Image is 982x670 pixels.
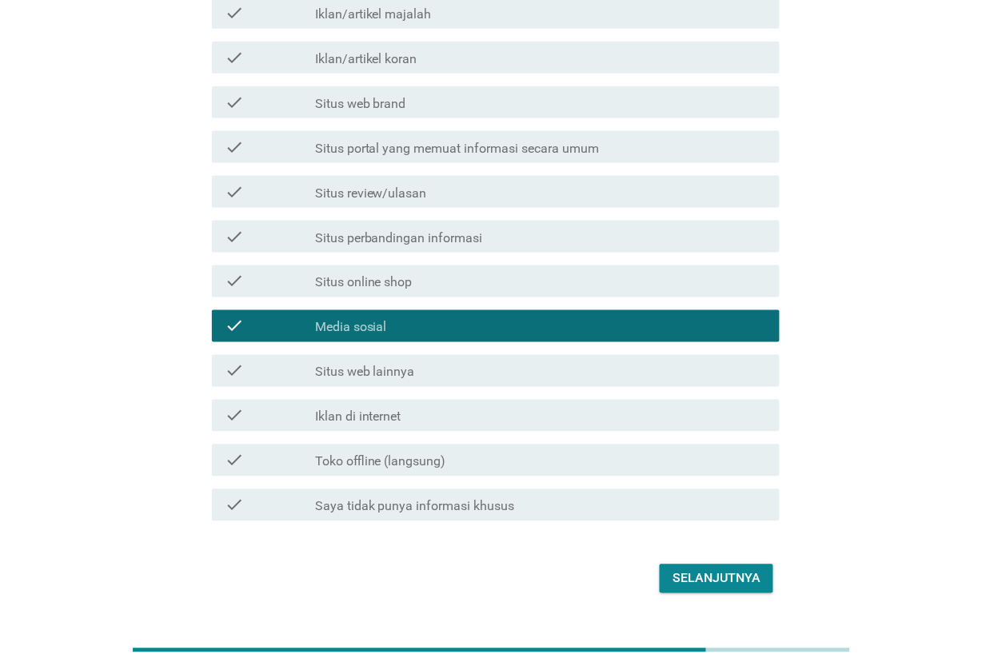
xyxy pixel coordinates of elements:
label: Toko offline (langsung) [315,454,446,470]
label: Situs perbandingan informasi [315,230,483,246]
i: check [225,48,244,67]
i: check [225,272,244,291]
label: Situs online shop [315,275,413,291]
i: check [225,361,244,381]
button: Selanjutnya [660,564,773,593]
div: Selanjutnya [673,569,760,588]
i: check [225,182,244,201]
i: check [225,496,244,515]
i: check [225,93,244,112]
i: check [225,138,244,157]
i: check [225,3,244,22]
i: check [225,317,244,336]
label: Situs web brand [315,96,406,112]
label: Situs web lainnya [315,365,415,381]
label: Media sosial [315,320,387,336]
i: check [225,406,244,425]
label: Situs review/ulasan [315,185,427,201]
label: Situs portal yang memuat informasi secara umum [315,141,600,157]
label: Iklan/artikel koran [315,51,417,67]
i: check [225,451,244,470]
label: Saya tidak punya informasi khusus [315,499,515,515]
label: Iklan/artikel majalah [315,6,432,22]
label: Iklan di internet [315,409,401,425]
i: check [225,227,244,246]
